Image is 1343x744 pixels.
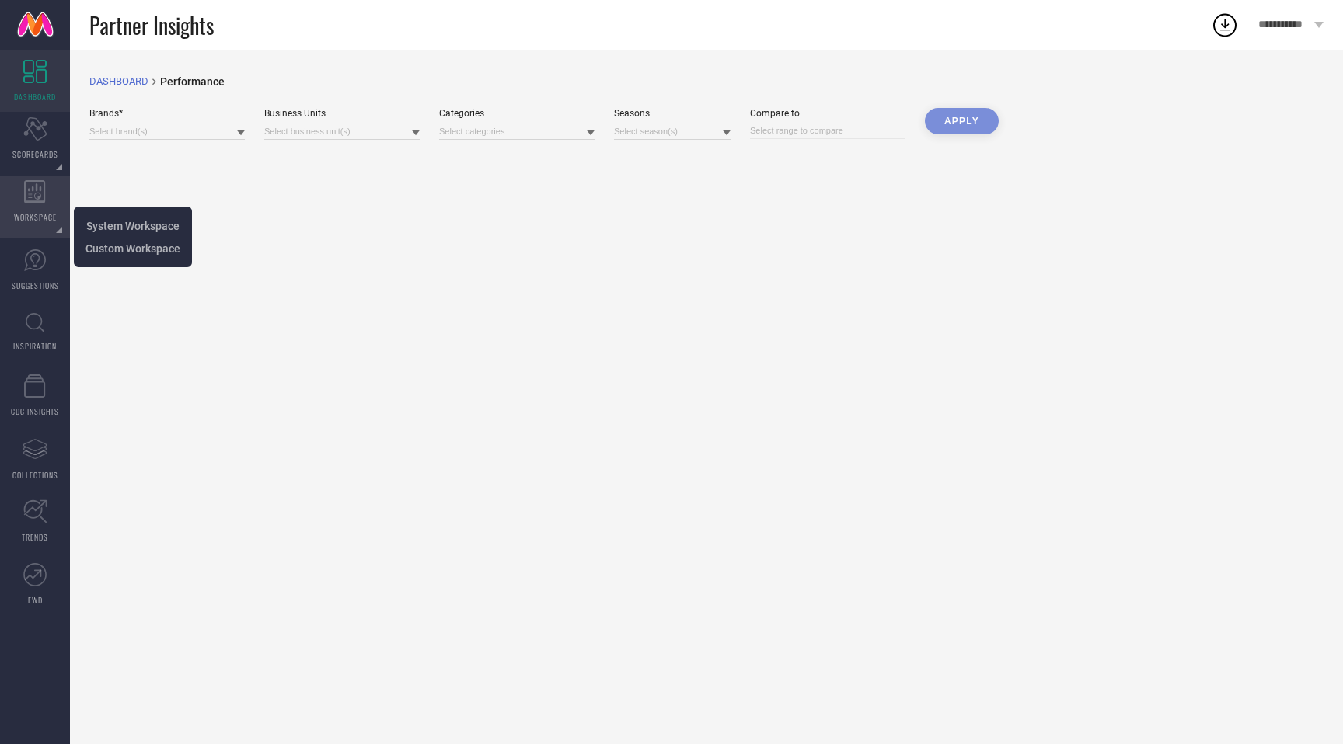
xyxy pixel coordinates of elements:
div: Categories [439,108,595,119]
div: Business Units [264,108,420,119]
span: TRENDS [22,531,48,543]
span: SCORECARDS [12,148,58,160]
span: FWD [28,594,43,606]
a: DASHBOARD [89,75,148,87]
input: Select categories [439,123,595,140]
a: Custom Workspace [85,241,180,256]
span: WORKSPACE [14,211,57,223]
a: System Workspace [86,218,180,233]
div: Brands* [89,108,245,119]
span: Partner Insights [89,9,214,41]
div: Seasons [614,108,731,119]
span: INSPIRATION [13,340,57,352]
span: CDC INSIGHTS [11,405,59,417]
span: Custom Workspace [85,242,180,255]
span: DASHBOARD [14,91,56,103]
input: Select business unit(s) [264,123,420,140]
div: Compare to [750,108,905,119]
span: SUGGESTIONS [12,280,59,291]
input: Select range to compare [750,123,905,139]
input: Select brand(s) [89,123,245,140]
div: Open download list [1211,11,1239,39]
span: COLLECTIONS [12,469,58,481]
span: System Workspace [86,220,180,232]
input: Select season(s) [614,123,731,140]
